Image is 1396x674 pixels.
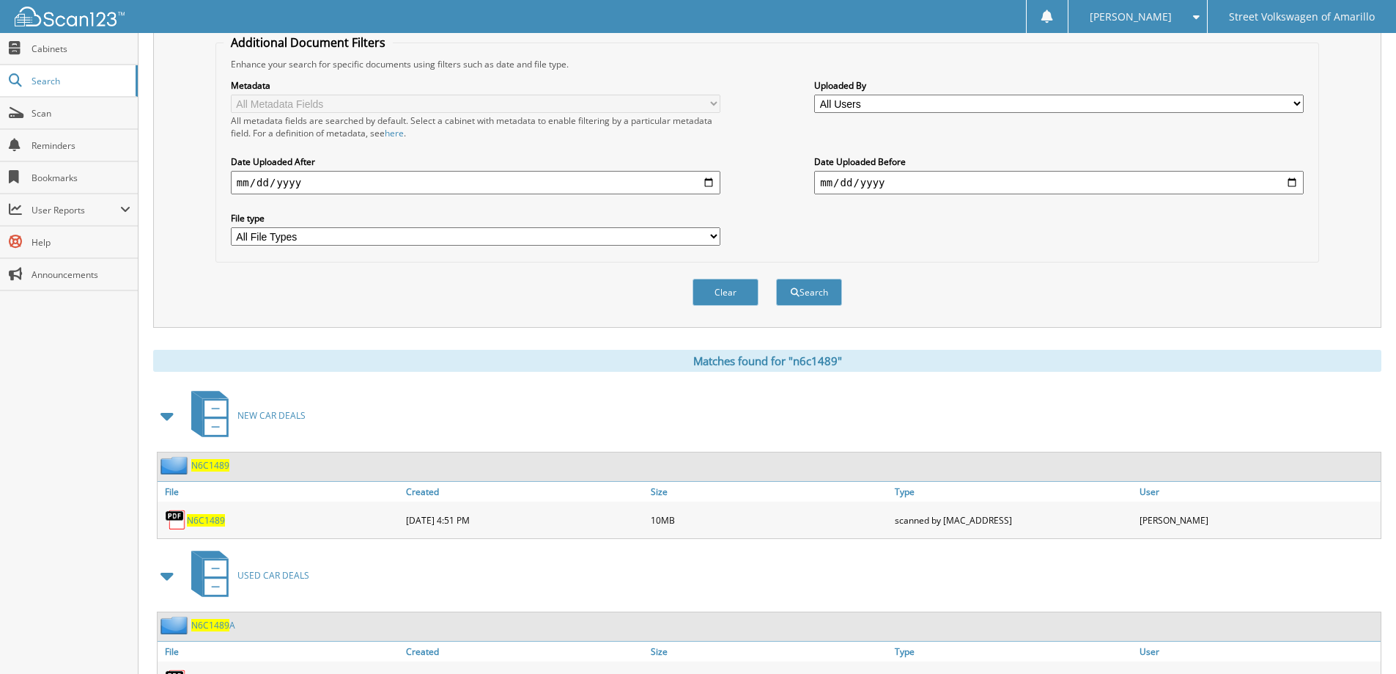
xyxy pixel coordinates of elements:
span: Help [32,236,130,249]
a: N6C1489A [191,619,235,631]
label: Date Uploaded Before [814,155,1304,168]
img: folder2.png [160,456,191,475]
span: Cabinets [32,43,130,55]
div: Enhance your search for specific documents using filters such as date and file type. [224,58,1311,70]
span: N6C1489 [191,619,229,631]
img: folder2.png [160,616,191,634]
span: Street Volkswagen of Amarillo [1229,12,1375,21]
legend: Additional Document Filters [224,34,393,51]
button: Search [776,279,842,306]
a: Type [891,482,1136,502]
span: Search [32,75,128,87]
label: File type [231,212,720,224]
a: USED CAR DEALS [182,546,309,604]
a: Size [647,482,892,502]
div: 10MB [647,505,892,535]
a: Type [891,642,1136,662]
div: scanned by [MAC_ADDRESS] [891,505,1136,535]
label: Uploaded By [814,79,1304,92]
a: N6C1489 [187,514,225,527]
a: here [385,127,404,139]
span: NEW CAR DEALS [237,409,306,422]
a: N6C1489 [191,459,229,472]
a: NEW CAR DEALS [182,387,306,444]
span: [PERSON_NAME] [1090,12,1172,21]
span: Announcements [32,268,130,281]
label: Metadata [231,79,720,92]
a: File [158,482,402,502]
a: User [1136,642,1381,662]
iframe: Chat Widget [1323,604,1396,674]
a: Created [402,482,647,502]
a: File [158,642,402,662]
a: Size [647,642,892,662]
input: start [231,171,720,194]
span: Reminders [32,139,130,152]
input: end [814,171,1304,194]
button: Clear [693,279,758,306]
span: USED CAR DEALS [237,569,309,582]
span: Bookmarks [32,172,130,184]
span: Scan [32,107,130,120]
a: User [1136,482,1381,502]
img: scan123-logo-white.svg [15,7,125,26]
div: Matches found for "n6c1489" [153,350,1381,372]
div: All metadata fields are searched by default. Select a cabinet with metadata to enable filtering b... [231,114,720,139]
img: PDF.png [165,509,187,531]
span: User Reports [32,204,120,216]
a: Created [402,642,647,662]
div: [PERSON_NAME] [1136,505,1381,535]
div: [DATE] 4:51 PM [402,505,647,535]
label: Date Uploaded After [231,155,720,168]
